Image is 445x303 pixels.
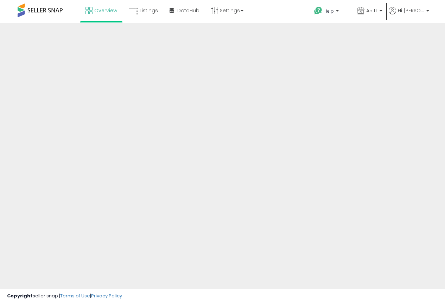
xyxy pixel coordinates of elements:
a: Privacy Policy [91,292,122,299]
span: Overview [94,7,117,14]
span: DataHub [177,7,199,14]
strong: Copyright [7,292,33,299]
a: Help [309,1,351,23]
span: A5 IT [366,7,377,14]
span: Help [324,8,334,14]
i: Get Help [314,6,323,15]
span: Listings [140,7,158,14]
span: Hi [PERSON_NAME] [398,7,424,14]
a: Terms of Use [60,292,90,299]
a: Hi [PERSON_NAME] [389,7,429,23]
div: seller snap | | [7,293,122,299]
